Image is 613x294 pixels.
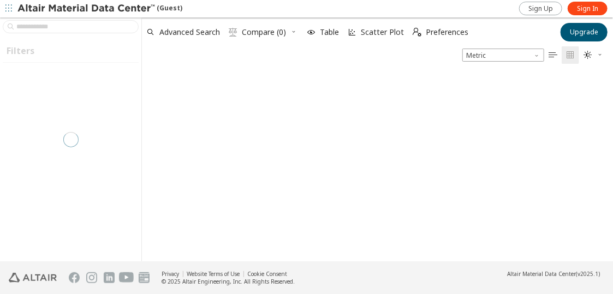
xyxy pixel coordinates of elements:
a: Cookie Consent [247,270,287,278]
i:  [549,51,557,59]
button: Theme [579,46,608,64]
img: Altair Engineering [9,273,57,283]
span: Compare (0) [242,28,286,36]
span: Metric [462,49,544,62]
span: Altair Material Data Center [507,270,576,278]
i:  [229,28,237,37]
img: Altair Material Data Center [17,3,157,14]
span: Table [320,28,339,36]
div: (v2025.1) [507,270,600,278]
span: Sign Up [528,4,553,13]
i:  [584,51,592,59]
a: Sign Up [519,2,562,15]
button: Table View [544,46,562,64]
span: Scatter Plot [361,28,404,36]
span: Upgrade [570,28,598,37]
span: Sign In [577,4,598,13]
i:  [566,51,575,59]
div: Unit System [462,49,544,62]
div: (Guest) [17,3,182,14]
a: Sign In [568,2,608,15]
button: Upgrade [561,23,608,41]
div: © 2025 Altair Engineering, Inc. All Rights Reserved. [162,278,295,285]
a: Website Terms of Use [187,270,240,278]
button: Tile View [562,46,579,64]
span: Advanced Search [159,28,220,36]
i:  [413,28,421,37]
a: Privacy [162,270,179,278]
span: Preferences [426,28,468,36]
